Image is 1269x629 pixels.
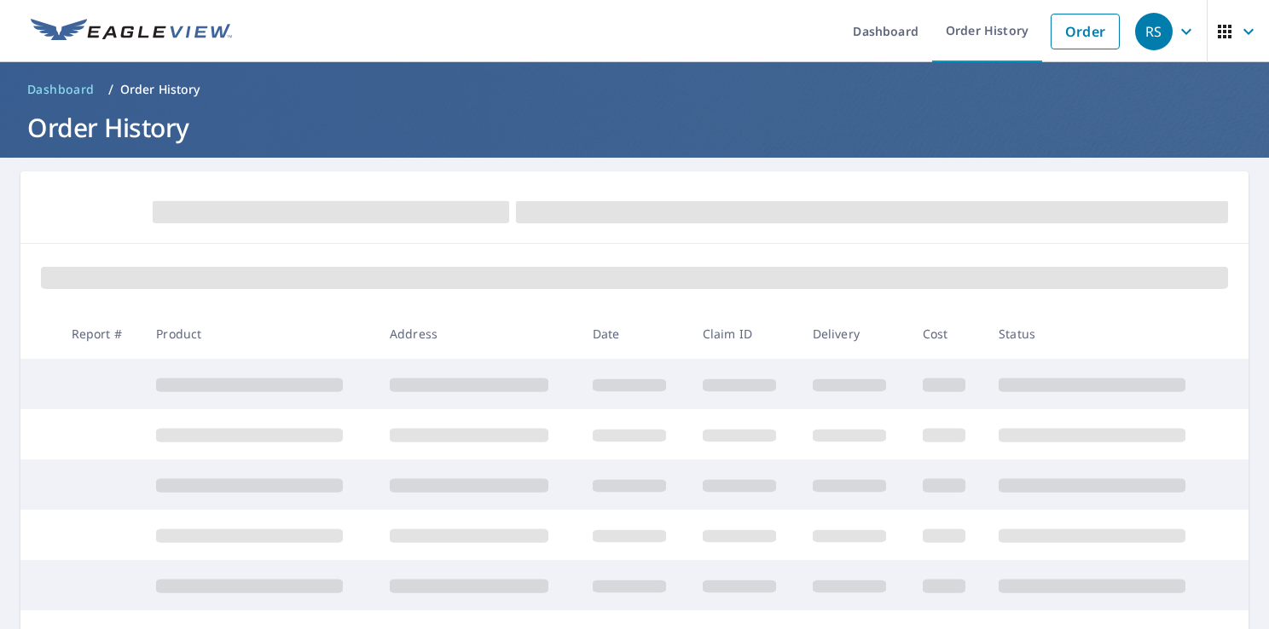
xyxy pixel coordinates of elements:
[31,19,232,44] img: EV Logo
[376,309,579,359] th: Address
[120,81,200,98] p: Order History
[689,309,799,359] th: Claim ID
[142,309,376,359] th: Product
[1051,14,1120,49] a: Order
[579,309,689,359] th: Date
[20,110,1249,145] h1: Order History
[108,79,113,100] li: /
[799,309,909,359] th: Delivery
[58,309,143,359] th: Report #
[909,309,986,359] th: Cost
[20,76,1249,103] nav: breadcrumb
[20,76,101,103] a: Dashboard
[27,81,95,98] span: Dashboard
[1135,13,1173,50] div: RS
[985,309,1219,359] th: Status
